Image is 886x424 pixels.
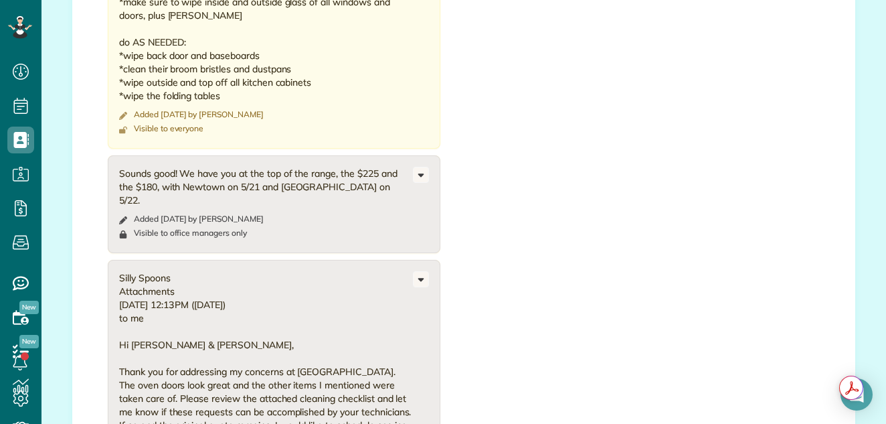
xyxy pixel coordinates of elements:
[134,123,203,134] div: Visible to everyone
[134,109,264,119] time: Added [DATE] by [PERSON_NAME]
[119,167,413,207] div: Sounds good! We have you at the top of the range, the $225 and the $180, with Newtown on 5/21 and...
[134,214,264,224] time: Added [DATE] by [PERSON_NAME]
[19,335,39,348] span: New
[19,301,39,314] span: New
[134,228,247,238] div: Visible to office managers only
